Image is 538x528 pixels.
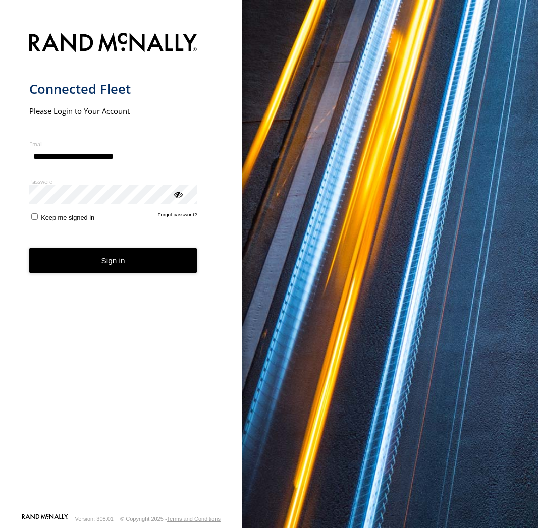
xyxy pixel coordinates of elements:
a: Forgot password? [158,212,197,221]
h1: Connected Fleet [29,81,197,97]
div: © Copyright 2025 - [120,516,221,522]
a: Visit our Website [22,514,68,524]
div: Version: 308.01 [75,516,114,522]
span: Keep me signed in [41,214,94,221]
label: Password [29,178,197,185]
a: Terms and Conditions [167,516,221,522]
h2: Please Login to Your Account [29,106,197,116]
input: Keep me signed in [31,213,38,220]
label: Email [29,140,197,148]
form: main [29,27,213,513]
img: Rand McNally [29,31,197,56]
div: ViewPassword [173,189,183,199]
button: Sign in [29,248,197,273]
